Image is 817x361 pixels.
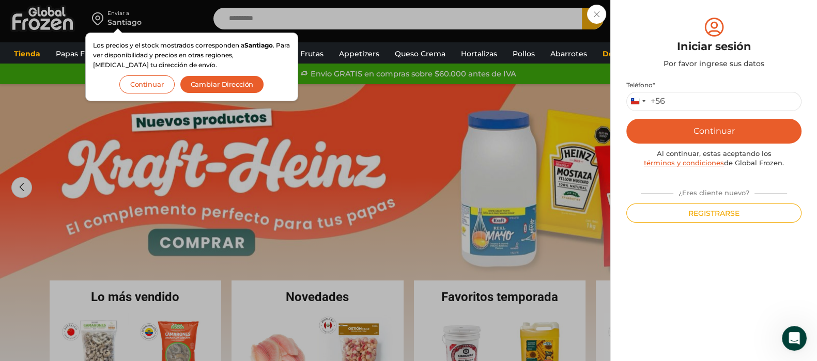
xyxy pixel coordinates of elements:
[456,44,502,64] a: Hortalizas
[626,81,801,89] label: Teléfono
[626,149,801,168] div: Al continuar, estas aceptando los de Global Frozen.
[644,159,724,167] a: términos y condiciones
[702,15,726,39] img: tabler-icon-user-circle.svg
[507,44,540,64] a: Pollos
[390,44,451,64] a: Queso Crema
[597,44,653,64] a: Descuentos
[651,96,665,107] div: +56
[9,44,45,64] a: Tienda
[545,44,592,64] a: Abarrotes
[626,119,801,144] button: Continuar
[51,44,106,64] a: Papas Fritas
[636,184,792,198] div: ¿Eres cliente nuevo?
[626,203,801,223] button: Registrarse
[626,39,801,54] div: Iniciar sesión
[244,41,273,49] strong: Santiago
[627,92,665,111] button: Selected country
[93,40,290,70] p: Los precios y el stock mostrados corresponden a . Para ver disponibilidad y precios en otras regi...
[626,58,801,69] div: Por favor ingrese sus datos
[782,326,807,351] iframe: Intercom live chat
[180,75,265,93] button: Cambiar Dirección
[119,75,175,93] button: Continuar
[334,44,384,64] a: Appetizers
